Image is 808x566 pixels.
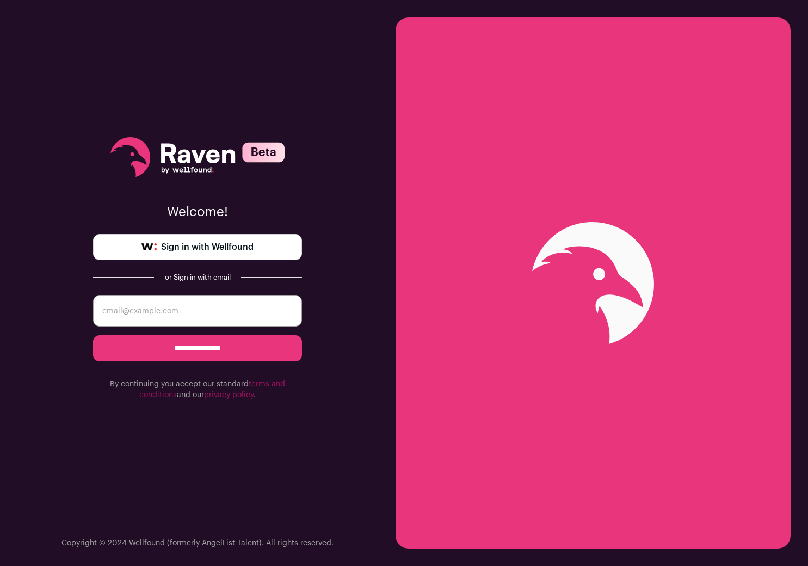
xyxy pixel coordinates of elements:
[93,234,302,260] a: Sign in with Wellfound
[93,295,302,327] input: email@example.com
[141,243,157,251] img: wellfound-symbol-flush-black-fb3c872781a75f747ccb3a119075da62bfe97bd399995f84a933054e44a575c4.png
[139,380,285,399] a: terms and conditions
[93,204,302,221] p: Welcome!
[93,379,302,401] p: By continuing you accept our standard and our .
[161,241,254,254] span: Sign in with Wellfound
[163,273,232,282] div: or Sign in with email
[204,391,254,399] a: privacy policy
[61,538,334,549] p: Copyright © 2024 Wellfound (formerly AngelList Talent). All rights reserved.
